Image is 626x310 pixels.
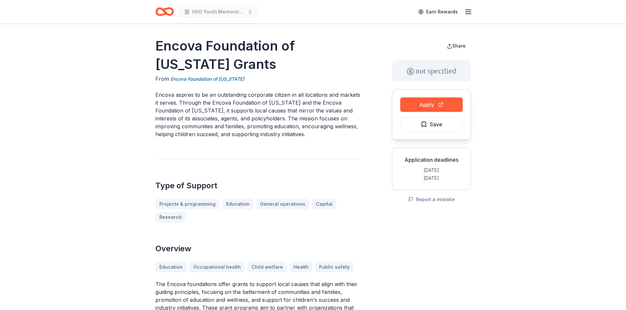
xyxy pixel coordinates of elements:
a: Education [222,199,253,209]
span: Save [430,120,442,129]
h2: Type of Support [155,180,360,191]
div: From [155,75,360,83]
button: Report a mistake [408,196,455,203]
h1: Encova Foundation of [US_STATE] Grants [155,37,360,73]
div: [DATE] [398,166,465,174]
p: Encova aspires to be an outstanding corporate citizen in all locations and markets it serves. Thr... [155,91,360,138]
a: Earn Rewards [414,6,462,18]
div: Application deadlines [398,156,465,164]
button: Apply [400,97,463,112]
button: Save [400,117,463,132]
a: Research [155,212,186,222]
a: General operations [256,199,309,209]
span: Share [452,43,466,49]
span: H2O Youth Mentoring Program [192,8,245,16]
div: not specified [392,60,471,81]
button: Share [442,39,471,52]
a: Capital [312,199,336,209]
a: Projects & programming [155,199,220,209]
h2: Overview [155,243,360,254]
div: [DATE] [398,174,465,182]
a: Encova Foundation of [US_STATE] [171,75,244,83]
button: H2O Youth Mentoring Program [179,5,258,18]
a: Home [155,4,174,19]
